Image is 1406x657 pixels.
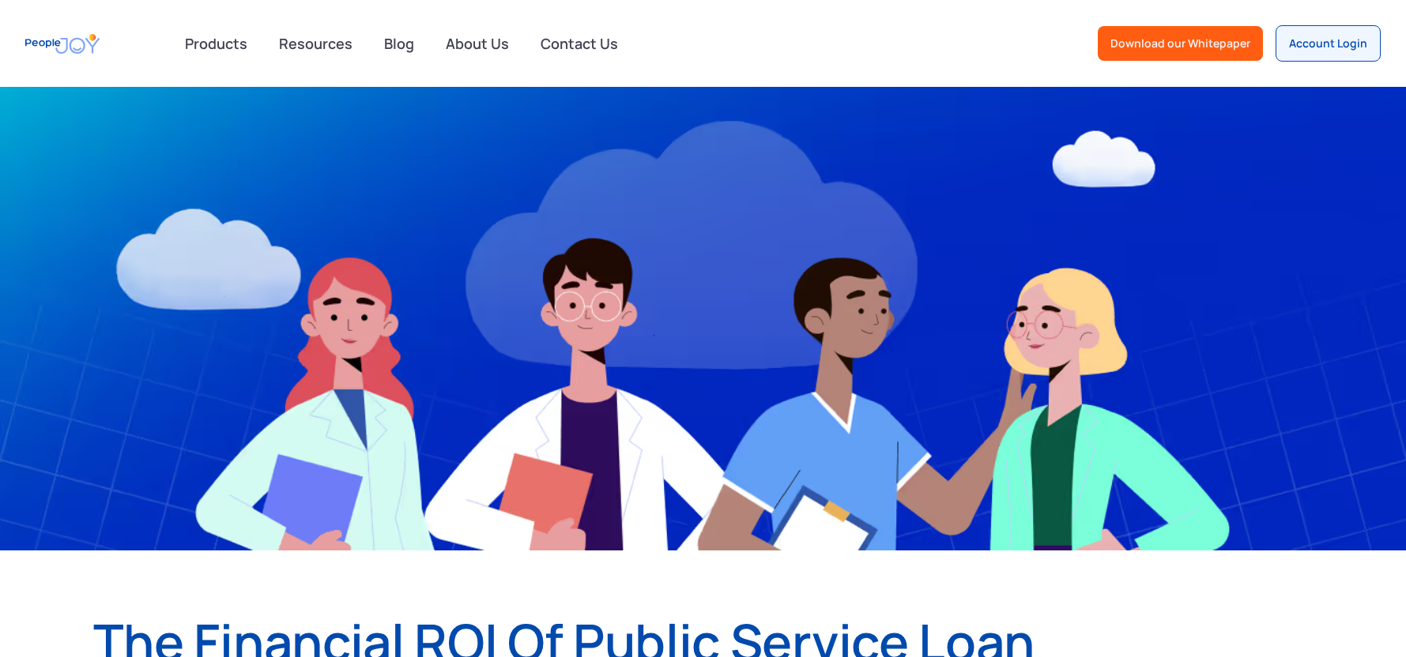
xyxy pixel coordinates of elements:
[175,28,257,59] div: Products
[436,26,518,61] a: About Us
[1098,26,1263,61] a: Download our Whitepaper
[270,26,362,61] a: Resources
[1276,25,1381,62] a: Account Login
[1289,36,1367,51] div: Account Login
[25,26,100,62] a: home
[531,26,628,61] a: Contact Us
[375,26,424,61] a: Blog
[1110,36,1250,51] div: Download our Whitepaper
